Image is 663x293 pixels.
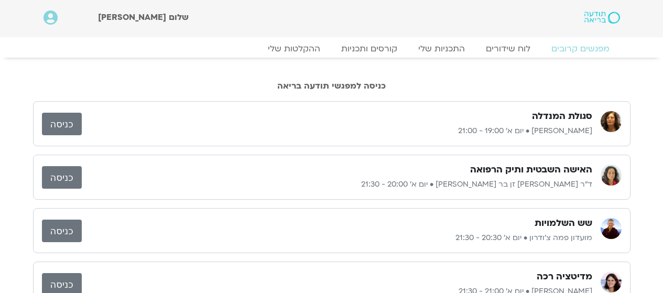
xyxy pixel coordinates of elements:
[82,125,592,137] p: [PERSON_NAME] • יום א׳ 19:00 - 21:00
[601,218,622,239] img: מועדון פמה צ'ודרון
[470,164,592,176] h3: האישה השבטית ותיק הרפואה
[537,270,592,283] h3: מדיטציה רכה
[535,217,592,230] h3: שש השלמויות
[42,113,82,135] a: כניסה
[33,81,631,91] h2: כניסה למפגשי תודעה בריאה
[257,44,331,54] a: ההקלטות שלי
[532,110,592,123] h3: סגולת המנדלה
[601,111,622,132] img: רונית הולנדר
[42,220,82,242] a: כניסה
[601,272,622,292] img: מיכל גורל
[408,44,475,54] a: התכניות שלי
[331,44,408,54] a: קורסים ותכניות
[98,12,189,23] span: שלום [PERSON_NAME]
[601,165,622,186] img: ד״ר צילה זן בר צור
[44,44,620,54] nav: Menu
[82,232,592,244] p: מועדון פמה צ'ודרון • יום א׳ 20:30 - 21:30
[42,166,82,189] a: כניסה
[475,44,541,54] a: לוח שידורים
[541,44,620,54] a: מפגשים קרובים
[82,178,592,191] p: ד״ר [PERSON_NAME] זן בר [PERSON_NAME] • יום א׳ 20:00 - 21:30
